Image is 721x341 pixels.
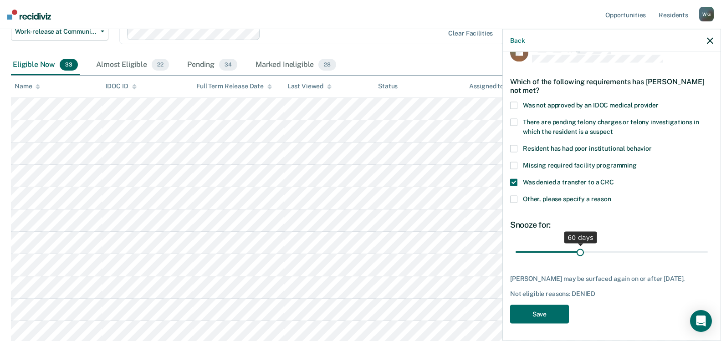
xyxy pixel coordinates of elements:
div: Name [15,82,40,90]
div: Clear facilities [448,30,493,37]
span: Other, please specify a reason [523,195,611,203]
span: Was not approved by an IDOC medical provider [523,102,659,109]
span: Resident has had poor institutional behavior [523,145,652,152]
span: Missing required facility programming [523,162,637,169]
span: 34 [219,59,237,71]
div: Snooze for: [510,220,713,230]
div: [PERSON_NAME] may be surfaced again on or after [DATE]. [510,275,713,282]
div: Eligible Now [11,55,80,75]
div: Pending [185,55,239,75]
span: 33 [60,59,78,71]
div: Open Intercom Messenger [690,310,712,332]
div: Marked Ineligible [254,55,338,75]
div: Status [378,82,398,90]
button: Back [510,36,525,44]
div: Full Term Release Date [196,82,272,90]
div: 60 days [564,231,597,243]
span: Work-release at Community Reentry Centers [15,28,97,36]
span: Was denied a transfer to a CRC [523,178,614,186]
div: Last Viewed [287,82,332,90]
div: IDOC ID [106,82,137,90]
span: 22 [152,59,169,71]
div: Which of the following requirements has [PERSON_NAME] not met? [510,70,713,102]
button: Save [510,305,569,324]
div: Not eligible reasons: DENIED [510,290,713,298]
span: There are pending felony charges or felony investigations in which the resident is a suspect [523,118,699,135]
img: Recidiviz [7,10,51,20]
div: W G [699,7,714,21]
span: 28 [318,59,336,71]
div: Assigned to [469,82,512,90]
div: Almost Eligible [94,55,171,75]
